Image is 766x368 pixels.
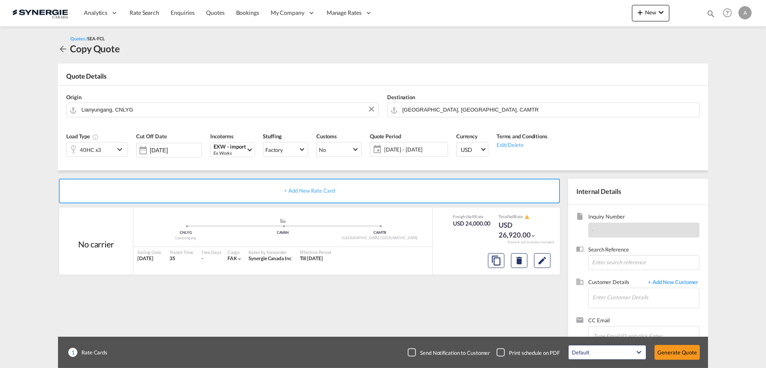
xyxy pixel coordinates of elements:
[202,249,221,255] div: Free Days
[58,72,708,85] div: Quote Details
[402,102,695,117] input: Search by Door/Port
[592,227,594,233] span: -
[78,238,114,250] div: No carrier
[738,6,752,19] div: A
[136,133,167,140] span: Cut Off Date
[115,144,127,154] md-icon: icon-chevron-down
[588,278,644,288] span: Customer Details
[214,144,246,150] div: EXW - import
[588,246,699,255] span: Search Reference
[66,142,128,157] div: 40HC x3icon-chevron-down
[171,9,195,16] span: Enquiries
[278,219,288,223] md-icon: assets/icons/custom/ship-fill.svg
[316,142,362,157] md-select: Select Customs: No
[370,133,401,140] span: Quote Period
[501,240,560,245] div: Remark and Inclusion included
[206,9,224,16] span: Quotes
[456,142,488,157] md-select: Select Currency: $ USDUnited States Dollar
[81,102,374,117] input: Search by Door/Port
[59,179,560,203] div: + Add New Rate Card
[655,345,700,360] button: Generate Quote
[497,133,548,140] span: Terms and Conditions
[497,348,560,356] md-checkbox: Checkbox No Ink
[248,255,291,261] span: Synergie Canada Inc
[70,42,120,55] div: Copy Quote
[68,348,77,357] span: 1
[453,214,491,219] div: Freight Rate
[534,253,550,268] button: Edit
[720,6,738,21] div: Help
[588,213,699,222] span: Inquiry Number
[511,253,527,268] button: Delete
[524,214,529,220] button: icon-alert
[80,144,101,156] div: 40HC x3
[227,255,237,261] span: FAK
[92,134,99,140] md-icon: icon-information-outline
[387,94,415,100] span: Destination
[77,349,107,356] span: Rate Cards
[234,230,332,235] div: CAVAN
[706,9,715,18] md-icon: icon-magnify
[227,249,243,255] div: Cargo
[420,349,490,356] div: Send Notification to Customer
[66,94,81,100] span: Origin
[593,327,675,345] input: Chips input.
[265,147,283,153] div: Factory
[588,317,699,326] span: CC Email
[331,235,428,241] div: [GEOGRAPHIC_DATA], [GEOGRAPHIC_DATA]
[632,5,669,21] button: icon-plus 400-fgNewicon-chevron-down
[365,103,378,115] button: Clear Input
[467,214,474,219] span: Sell
[509,349,560,356] div: Print schedule on PDF
[214,150,246,156] div: Ex Works
[508,214,515,219] span: Sell
[491,256,501,266] md-icon: assets/icons/custom/copyQuote.svg
[461,146,480,154] span: USD
[499,214,540,220] div: Total Rate
[12,4,68,22] img: 1f56c880d42311ef80fc7dca854c8e59.png
[592,288,699,307] input: Enter Customer Details
[202,255,203,262] div: -
[370,144,380,154] md-icon: icon-calendar
[300,255,323,262] div: Till 12 Oct 2025
[497,140,548,149] div: Edit/Delete
[236,9,259,16] span: Bookings
[488,253,504,268] button: Copy
[644,278,699,288] span: + Add New Customer
[248,255,291,262] div: Synergie Canada Inc
[635,9,666,16] span: New
[263,142,308,157] md-select: Select Stuffing: Factory
[169,249,193,255] div: Transit Time
[210,133,234,140] span: Incoterms
[453,219,491,228] div: USD 24,000.00
[87,36,104,41] span: SEA-FCL
[588,255,699,270] input: Enter search reference
[635,7,645,17] md-icon: icon-plus 400-fg
[499,220,540,240] div: USD 26,920.00
[137,230,234,235] div: CNLYG
[263,133,282,140] span: Stuffing
[327,9,362,17] span: Manage Rates
[656,7,666,17] md-icon: icon-chevron-down
[456,133,478,140] span: Currency
[137,249,161,255] div: Sailing Date
[137,255,161,262] div: [DATE]
[384,146,446,153] span: [DATE] - [DATE]
[66,133,99,140] span: Load Type
[84,9,107,17] span: Analytics
[284,187,334,194] span: + Add New Rate Card
[300,249,331,255] div: Effective Period
[248,249,291,255] div: Rates by Forwarder
[130,9,159,16] span: Rate Search
[169,255,193,262] div: 35
[300,255,323,261] span: Till [DATE]
[137,235,234,241] div: Lianyungang
[408,348,490,356] md-checkbox: Checkbox No Ink
[572,349,589,356] div: Default
[592,326,699,345] md-chips-wrap: Chips container. Enter the text area, then type text, and press enter to add a chip.
[331,230,428,235] div: CAMTR
[720,6,734,20] span: Help
[382,144,448,155] span: [DATE] - [DATE]
[210,142,255,157] md-select: Select Incoterms: EXW - import Ex Works
[66,102,379,117] md-input-container: Lianyungang, CNLYG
